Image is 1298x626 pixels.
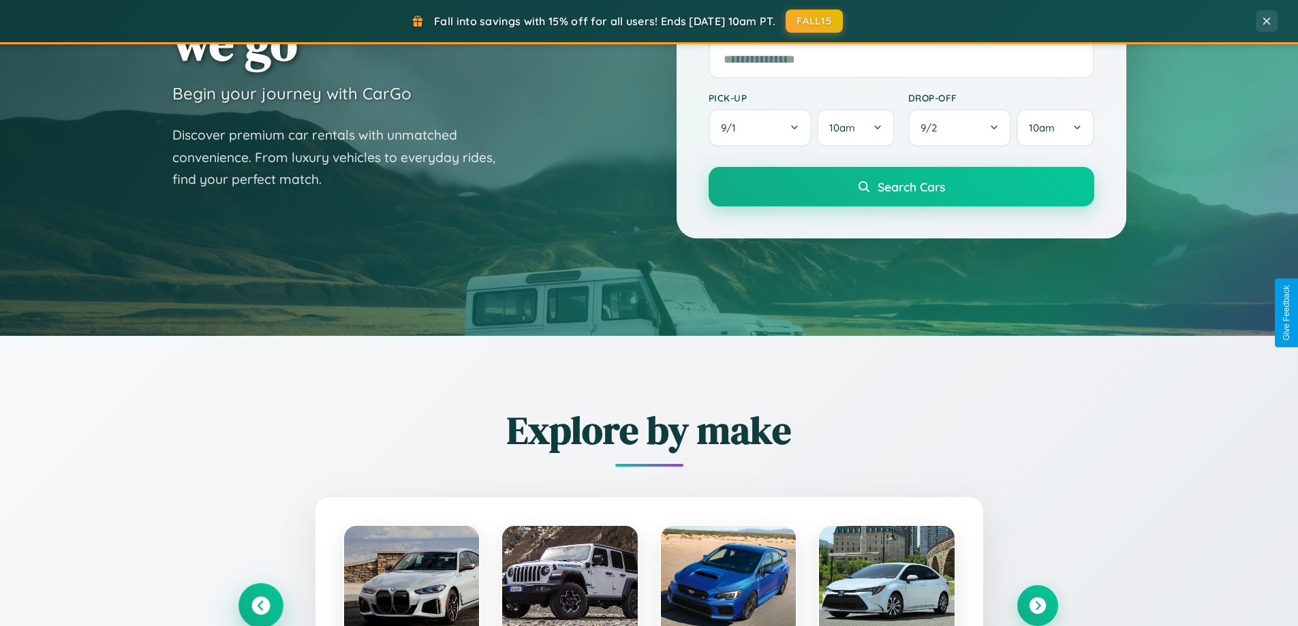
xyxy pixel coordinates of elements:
span: Search Cars [878,179,945,194]
div: Give Feedback [1282,285,1291,341]
button: 10am [817,109,894,146]
button: 9/1 [709,109,812,146]
label: Pick-up [709,92,895,104]
span: Fall into savings with 15% off for all users! Ends [DATE] 10am PT. [434,14,775,28]
button: 10am [1017,109,1094,146]
h3: Begin your journey with CarGo [172,83,412,104]
h2: Explore by make [241,404,1058,456]
button: 9/2 [908,109,1012,146]
label: Drop-off [908,92,1094,104]
span: 9 / 2 [921,121,944,134]
button: FALL15 [786,10,843,33]
span: 10am [1029,121,1055,134]
button: Search Cars [709,167,1094,206]
span: 10am [829,121,855,134]
span: 9 / 1 [721,121,743,134]
p: Discover premium car rentals with unmatched convenience. From luxury vehicles to everyday rides, ... [172,124,513,191]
